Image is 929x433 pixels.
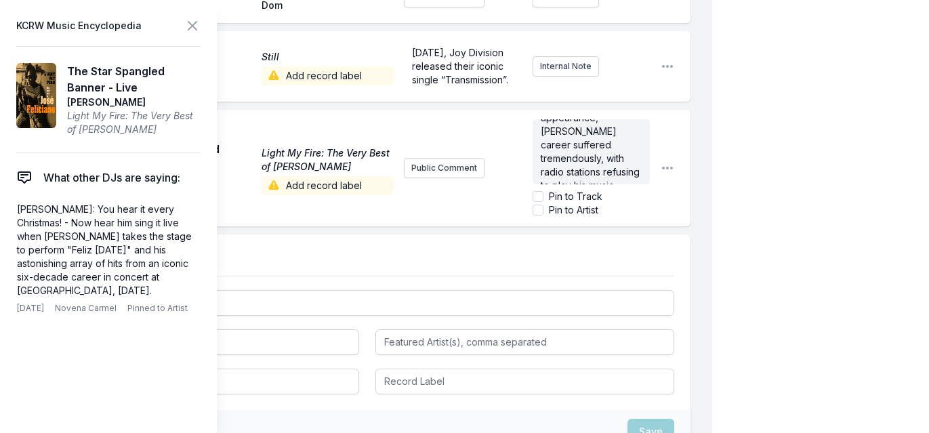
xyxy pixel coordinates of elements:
button: Internal Note [533,56,599,77]
button: Public Comment [404,158,484,178]
label: Pin to Artist [549,203,598,217]
span: [DATE] [17,303,44,314]
label: Pin to Track [549,190,602,203]
input: Track Title [60,290,674,316]
img: Light My Fire: The Very Best of Jose Feliciano [16,63,56,128]
span: Add record label [262,66,393,85]
input: Featured Artist(s), comma separated [375,329,675,355]
span: What other DJs are saying: [43,169,180,186]
input: Record Label [375,369,675,394]
span: Light My Fire: The Very Best of [PERSON_NAME] [67,109,201,136]
p: [PERSON_NAME]: You hear it every Christmas! - Now hear him sing it live when [PERSON_NAME] takes ... [17,203,194,297]
span: Light My Fire: The Very Best of [PERSON_NAME] [262,146,393,173]
button: Open playlist item options [661,161,674,175]
span: Add record label [262,176,393,195]
span: Novena Carmel [55,303,117,314]
span: KCRW Music Encyclopedia [16,16,142,35]
span: Still [262,50,393,64]
span: Pinned to Artist [127,303,188,314]
span: The Star Spangled Banner - Live [67,63,201,96]
span: [PERSON_NAME] [67,96,201,109]
button: Open playlist item options [661,60,674,73]
span: [DATE], Joy Division released their iconic single “Transmission”. [412,47,508,85]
